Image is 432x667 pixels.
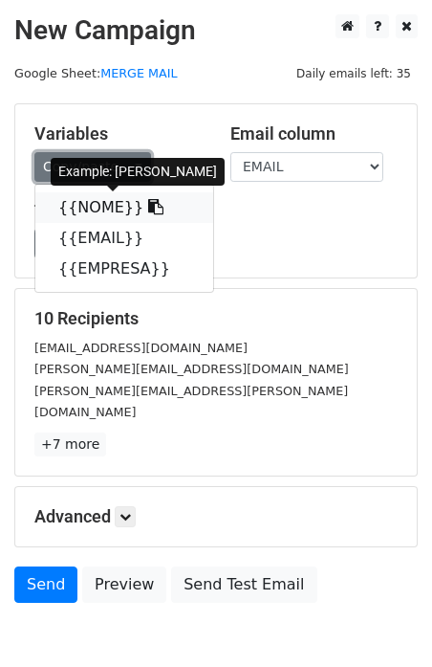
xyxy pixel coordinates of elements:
a: Send Test Email [171,567,316,603]
a: {{EMAIL}} [35,223,213,254]
div: Example: [PERSON_NAME] [51,158,225,186]
small: [EMAIL_ADDRESS][DOMAIN_NAME] [34,341,248,355]
a: Daily emails left: 35 [290,66,418,80]
h5: 10 Recipients [34,308,398,329]
a: {{EMPRESA}} [35,254,213,284]
a: Copy/paste... [34,152,151,182]
a: {{NOME}} [35,192,213,223]
h5: Advanced [34,506,398,527]
h5: Variables [34,123,202,145]
iframe: Chat Widget [336,575,432,667]
a: Send [14,567,77,603]
h2: New Campaign [14,14,418,47]
a: +7 more [34,433,106,456]
h5: Email column [230,123,398,145]
a: MERGE MAIL [100,66,178,80]
div: Widget de chat [336,575,432,667]
span: Daily emails left: 35 [290,63,418,84]
small: [PERSON_NAME][EMAIL_ADDRESS][PERSON_NAME][DOMAIN_NAME] [34,384,348,420]
a: Preview [82,567,166,603]
small: [PERSON_NAME][EMAIL_ADDRESS][DOMAIN_NAME] [34,362,349,376]
small: Google Sheet: [14,66,178,80]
